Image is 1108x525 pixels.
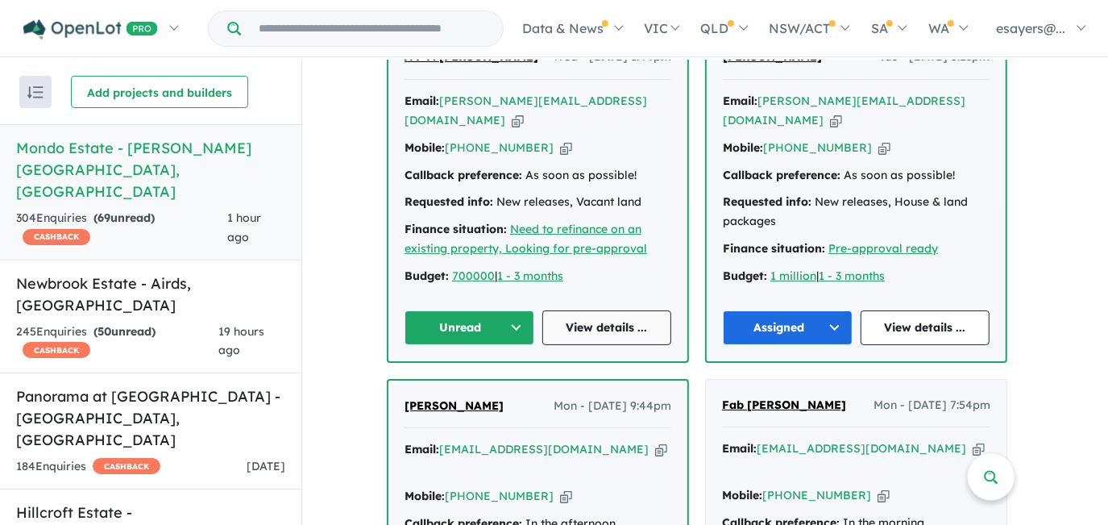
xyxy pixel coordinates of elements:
[560,140,572,156] button: Copy
[405,94,439,108] strong: Email:
[405,94,647,127] a: [PERSON_NAME][EMAIL_ADDRESS][DOMAIN_NAME]
[723,166,990,185] div: As soon as possible!
[723,94,757,108] strong: Email:
[770,269,816,283] a: 1 million
[445,140,554,155] a: [PHONE_NUMBER]
[878,140,890,156] button: Copy
[405,193,671,212] div: New releases, Vacant land
[244,11,500,46] input: Try estate name, suburb, builder or developer
[93,210,155,225] strong: ( unread)
[405,397,504,416] a: [PERSON_NAME]
[405,267,671,286] div: |
[71,76,248,108] button: Add projects and builders
[27,86,44,98] img: sort.svg
[723,241,825,256] strong: Finance situation:
[405,489,445,503] strong: Mobile:
[23,229,90,245] span: CASHBACK
[722,441,757,456] strong: Email:
[405,310,534,345] button: Unread
[723,269,767,283] strong: Budget:
[512,112,524,129] button: Copy
[497,269,563,283] a: 1 - 3 months
[23,342,90,358] span: CASHBACK
[828,241,938,256] a: Pre-approval ready
[819,269,885,283] a: 1 - 3 months
[452,269,495,283] a: 700000
[996,20,1065,36] span: esayers@...
[405,442,439,456] strong: Email:
[757,441,966,456] a: [EMAIL_ADDRESS][DOMAIN_NAME]
[16,323,218,361] div: 245 Enquir ies
[554,397,671,416] span: Mon - [DATE] 9:44pm
[247,459,285,473] span: [DATE]
[93,324,156,339] strong: ( unread)
[405,140,445,155] strong: Mobile:
[16,457,160,477] div: 184 Enquir ies
[763,140,872,155] a: [PHONE_NUMBER]
[16,137,285,202] h5: Mondo Estate - [PERSON_NAME][GEOGRAPHIC_DATA] , [GEOGRAPHIC_DATA]
[762,488,871,502] a: [PHONE_NUMBER]
[445,489,554,503] a: [PHONE_NUMBER]
[405,398,504,413] span: [PERSON_NAME]
[878,487,890,504] button: Copy
[405,194,493,209] strong: Requested info:
[560,488,572,505] button: Copy
[218,324,264,358] span: 19 hours ago
[723,193,990,231] div: New releases, House & land packages
[93,458,160,474] span: CASHBACK
[723,310,853,345] button: Assigned
[439,442,649,456] a: [EMAIL_ADDRESS][DOMAIN_NAME]
[405,168,522,182] strong: Callback preference:
[98,324,111,339] span: 50
[98,210,110,225] span: 69
[723,140,763,155] strong: Mobile:
[227,210,261,244] span: 1 hour ago
[723,94,965,127] a: [PERSON_NAME][EMAIL_ADDRESS][DOMAIN_NAME]
[405,222,507,236] strong: Finance situation:
[23,19,158,40] img: Openlot PRO Logo White
[405,269,449,283] strong: Budget:
[723,267,990,286] div: |
[655,441,667,458] button: Copy
[16,385,285,451] h5: Panorama at [GEOGRAPHIC_DATA] - [GEOGRAPHIC_DATA] , [GEOGRAPHIC_DATA]
[16,273,285,316] h5: Newbrook Estate - Airds , [GEOGRAPHIC_DATA]
[542,310,672,345] a: View details ...
[722,396,846,415] a: Fab [PERSON_NAME]
[16,209,227,248] div: 304 Enquir ies
[973,440,985,457] button: Copy
[874,396,990,415] span: Mon - [DATE] 7:54pm
[723,194,811,209] strong: Requested info:
[861,310,990,345] a: View details ...
[723,168,840,182] strong: Callback preference:
[405,222,647,256] a: Need to refinance on an existing property, Looking for pre-approval
[405,166,671,185] div: As soon as possible!
[830,112,842,129] button: Copy
[722,488,762,502] strong: Mobile:
[722,398,846,412] span: Fab [PERSON_NAME]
